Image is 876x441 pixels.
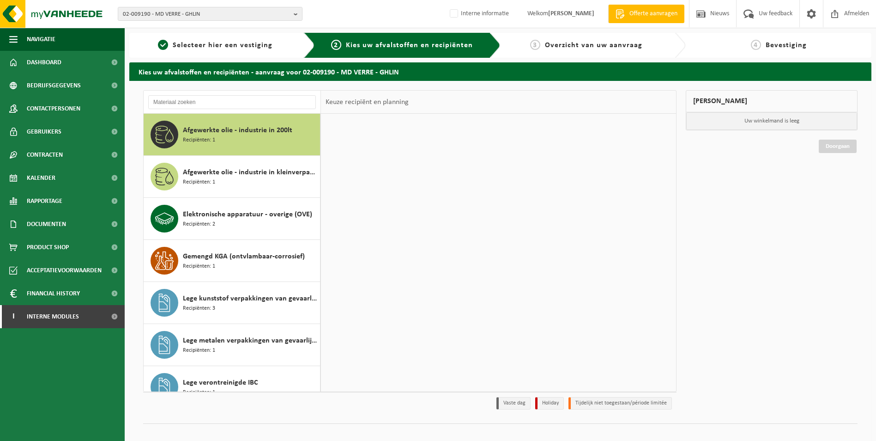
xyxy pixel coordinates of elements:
span: I [9,305,18,328]
label: Interne informatie [448,7,509,21]
a: 1Selecteer hier een vestiging [134,40,296,51]
span: Recipiënten: 1 [183,178,215,187]
span: Interne modules [27,305,79,328]
button: Afgewerkte olie - industrie in kleinverpakking Recipiënten: 1 [144,156,320,198]
button: Lege metalen verpakkingen van gevaarlijke stoffen Recipiënten: 1 [144,324,320,366]
button: Afgewerkte olie - industrie in 200lt Recipiënten: 1 [144,114,320,156]
button: Gemengd KGA (ontvlambaar-corrosief) Recipiënten: 1 [144,240,320,282]
span: Gemengd KGA (ontvlambaar-corrosief) [183,251,305,262]
li: Tijdelijk niet toegestaan/période limitée [568,397,672,410]
span: Contracten [27,143,63,166]
span: 3 [530,40,540,50]
span: Lege kunststof verpakkingen van gevaarlijke stoffen [183,293,318,304]
span: Dashboard [27,51,61,74]
a: Doorgaan [819,140,857,153]
span: Afgewerkte olie - industrie in 200lt [183,125,292,136]
span: 2 [331,40,341,50]
span: Contactpersonen [27,97,80,120]
p: Uw winkelmand is leeg [686,112,857,130]
span: Offerte aanvragen [627,9,680,18]
span: Acceptatievoorwaarden [27,259,102,282]
span: Financial History [27,282,80,305]
span: Bedrijfsgegevens [27,74,81,97]
strong: [PERSON_NAME] [548,10,594,17]
span: Recipiënten: 3 [183,304,215,313]
button: Lege verontreinigde IBC Recipiënten: 1 [144,366,320,408]
span: Recipiënten: 1 [183,262,215,271]
span: Product Shop [27,236,69,259]
span: Documenten [27,213,66,236]
a: Offerte aanvragen [608,5,684,23]
span: Rapportage [27,190,62,213]
span: Recipiënten: 1 [183,136,215,145]
span: Recipiënten: 1 [183,346,215,355]
button: 02-009190 - MD VERRE - GHLIN [118,7,302,21]
span: Recipiënten: 2 [183,220,215,229]
li: Vaste dag [496,397,531,410]
span: Gebruikers [27,120,61,143]
span: 1 [158,40,168,50]
span: Lege verontreinigde IBC [183,377,258,388]
span: Overzicht van uw aanvraag [545,42,642,49]
span: 4 [751,40,761,50]
button: Elektronische apparatuur - overige (OVE) Recipiënten: 2 [144,198,320,240]
input: Materiaal zoeken [148,95,316,109]
button: Lege kunststof verpakkingen van gevaarlijke stoffen Recipiënten: 3 [144,282,320,324]
span: Selecteer hier een vestiging [173,42,272,49]
span: Bevestiging [766,42,807,49]
span: Kies uw afvalstoffen en recipiënten [346,42,473,49]
span: Elektronische apparatuur - overige (OVE) [183,209,312,220]
span: Afgewerkte olie - industrie in kleinverpakking [183,167,318,178]
div: Keuze recipiënt en planning [321,91,413,114]
h2: Kies uw afvalstoffen en recipiënten - aanvraag voor 02-009190 - MD VERRE - GHLIN [129,62,871,80]
li: Holiday [535,397,564,410]
span: 02-009190 - MD VERRE - GHLIN [123,7,290,21]
span: Navigatie [27,28,55,51]
div: [PERSON_NAME] [686,90,858,112]
span: Kalender [27,166,55,190]
span: Recipiënten: 1 [183,388,215,397]
span: Lege metalen verpakkingen van gevaarlijke stoffen [183,335,318,346]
